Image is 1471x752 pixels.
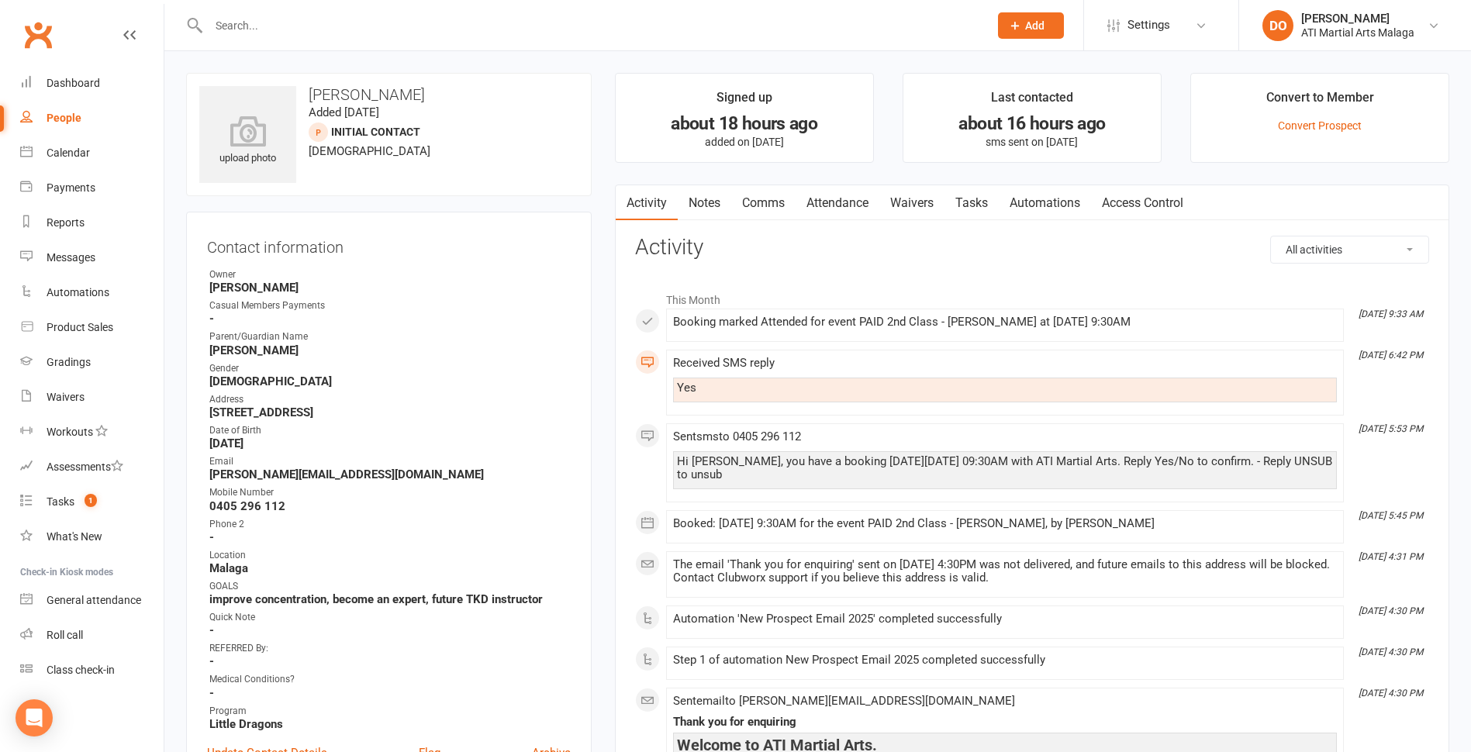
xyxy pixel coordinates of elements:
[731,185,796,221] a: Comms
[635,284,1429,309] li: This Month
[991,88,1073,116] div: Last contacted
[944,185,999,221] a: Tasks
[209,312,571,326] strong: -
[47,594,141,606] div: General attendance
[209,517,571,532] div: Phone 2
[209,623,571,637] strong: -
[209,267,571,282] div: Owner
[20,66,164,101] a: Dashboard
[309,105,379,119] time: Added [DATE]
[47,461,123,473] div: Assessments
[47,391,85,403] div: Waivers
[673,612,1337,626] div: Automation 'New Prospect Email 2025' completed successfully
[20,618,164,653] a: Roll call
[1127,8,1170,43] span: Settings
[879,185,944,221] a: Waivers
[1025,19,1045,32] span: Add
[1359,647,1423,657] i: [DATE] 4:30 PM
[677,455,1333,481] div: Hi [PERSON_NAME], you have a booking [DATE][DATE] 09:30AM with ATI Martial Arts. Reply Yes/No to ...
[1359,423,1423,434] i: [DATE] 5:53 PM
[209,530,571,544] strong: -
[209,654,571,668] strong: -
[207,233,571,256] h3: Contact information
[717,88,772,116] div: Signed up
[1301,26,1414,40] div: ATI Martial Arts Malaga
[209,374,571,388] strong: [DEMOGRAPHIC_DATA]
[1359,350,1423,360] i: [DATE] 6:42 PM
[47,251,95,264] div: Messages
[47,112,81,124] div: People
[209,686,571,700] strong: -
[20,380,164,415] a: Waivers
[47,356,91,368] div: Gradings
[999,185,1091,221] a: Automations
[47,216,85,229] div: Reports
[20,583,164,618] a: General attendance kiosk mode
[630,136,859,148] p: added on [DATE]
[673,654,1337,667] div: Step 1 of automation New Prospect Email 2025 completed successfully
[673,716,1337,729] div: Thank you for enquiring
[85,494,97,507] span: 1
[209,641,571,656] div: REFERRED By:
[199,116,296,167] div: upload photo
[209,592,571,606] strong: improve concentration, become an expert, future TKD instructor
[209,561,571,575] strong: Malaga
[47,426,93,438] div: Workouts
[204,15,978,36] input: Search...
[47,530,102,543] div: What's New
[47,321,113,333] div: Product Sales
[209,361,571,376] div: Gender
[1278,119,1362,132] a: Convert Prospect
[209,329,571,344] div: Parent/Guardian Name
[47,147,90,159] div: Calendar
[209,467,571,481] strong: [PERSON_NAME][EMAIL_ADDRESS][DOMAIN_NAME]
[1266,88,1374,116] div: Convert to Member
[209,485,571,500] div: Mobile Number
[1359,309,1423,319] i: [DATE] 9:33 AM
[47,286,109,298] div: Automations
[673,558,1337,585] div: The email 'Thank you for enquiring' sent on [DATE] 4:30PM was not delivered, and future emails to...
[20,136,164,171] a: Calendar
[199,86,578,103] h3: [PERSON_NAME]
[20,345,164,380] a: Gradings
[635,236,1429,260] h3: Activity
[673,316,1337,329] div: Booking marked Attended for event PAID 2nd Class - [PERSON_NAME] at [DATE] 9:30AM
[20,171,164,205] a: Payments
[998,12,1064,39] button: Add
[209,405,571,419] strong: [STREET_ADDRESS]
[209,717,571,731] strong: Little Dragons
[677,381,1333,395] div: Yes
[209,392,571,407] div: Address
[20,240,164,275] a: Messages
[673,694,1015,708] span: Sent email to [PERSON_NAME][EMAIL_ADDRESS][DOMAIN_NAME]
[20,275,164,310] a: Automations
[209,343,571,357] strong: [PERSON_NAME]
[20,450,164,485] a: Assessments
[209,499,571,513] strong: 0405 296 112
[47,181,95,194] div: Payments
[20,310,164,345] a: Product Sales
[309,144,430,158] span: [DEMOGRAPHIC_DATA]
[796,185,879,221] a: Attendance
[209,672,571,687] div: Medical Conditions?
[1359,510,1423,521] i: [DATE] 5:45 PM
[209,298,571,313] div: Casual Members Payments
[673,429,801,443] span: Sent sms to 0405 296 112
[209,610,571,625] div: Quick Note
[209,454,571,469] div: Email
[630,116,859,132] div: about 18 hours ago
[20,205,164,240] a: Reports
[209,579,571,594] div: GOALS
[616,185,678,221] a: Activity
[917,136,1147,148] p: sms sent on [DATE]
[209,704,571,719] div: Program
[209,548,571,563] div: Location
[47,495,74,508] div: Tasks
[673,517,1337,530] div: Booked: [DATE] 9:30AM for the event PAID 2nd Class - [PERSON_NAME], by [PERSON_NAME]
[16,699,53,736] div: Open Intercom Messenger
[1359,551,1423,562] i: [DATE] 4:31 PM
[20,519,164,554] a: What's New
[20,101,164,136] a: People
[20,653,164,688] a: Class kiosk mode
[1262,10,1293,41] div: DO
